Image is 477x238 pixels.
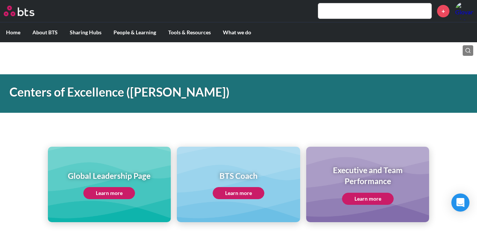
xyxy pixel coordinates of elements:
a: Learn more [83,187,135,199]
div: Open Intercom Messenger [451,193,469,212]
a: Learn more [342,193,394,205]
img: BTS Logo [4,6,34,16]
h1: Executive and Team Performance [311,164,424,187]
label: What we do [217,23,257,42]
label: Sharing Hubs [64,23,107,42]
label: About BTS [26,23,64,42]
h1: Centers of Excellence ([PERSON_NAME]) [9,84,330,101]
a: Learn more [213,187,264,199]
a: Go home [4,6,48,16]
img: Giovanna Liberali [455,2,473,20]
label: People & Learning [107,23,162,42]
a: Profile [455,2,473,20]
h1: BTS Coach [213,170,264,181]
label: Tools & Resources [162,23,217,42]
h1: Global Leadership Page [68,170,150,181]
a: + [437,5,449,17]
